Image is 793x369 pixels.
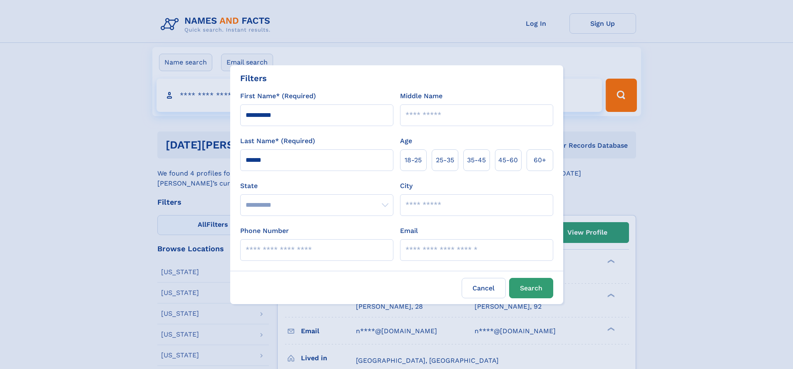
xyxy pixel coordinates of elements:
[498,155,518,165] span: 45‑60
[240,136,315,146] label: Last Name* (Required)
[400,91,442,101] label: Middle Name
[405,155,422,165] span: 18‑25
[400,181,413,191] label: City
[400,136,412,146] label: Age
[240,226,289,236] label: Phone Number
[240,91,316,101] label: First Name* (Required)
[400,226,418,236] label: Email
[240,181,393,191] label: State
[462,278,506,298] label: Cancel
[240,72,267,84] div: Filters
[467,155,486,165] span: 35‑45
[436,155,454,165] span: 25‑35
[534,155,546,165] span: 60+
[509,278,553,298] button: Search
